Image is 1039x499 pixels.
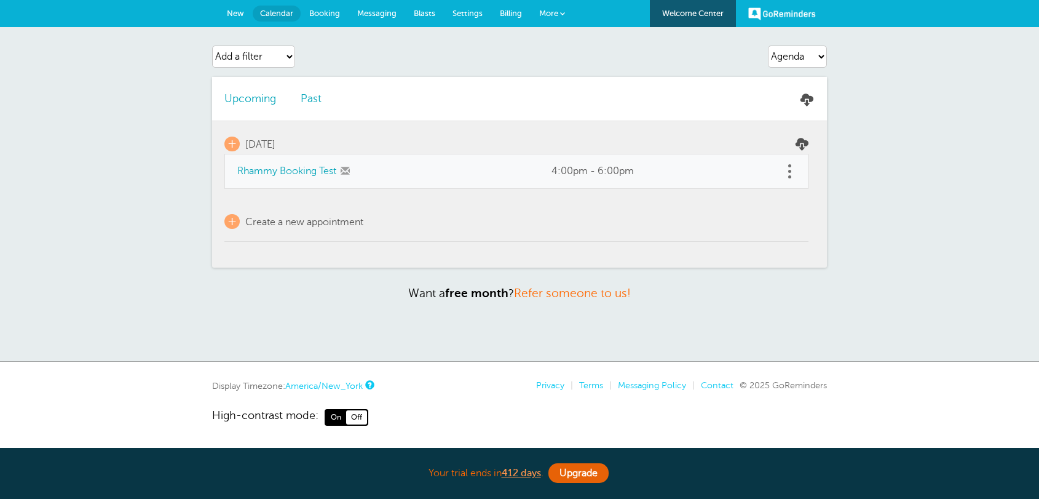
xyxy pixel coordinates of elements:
[227,9,244,18] span: New
[445,287,508,300] strong: free month
[539,154,783,189] td: 4:00pm - 6:00pm
[212,460,827,487] div: Your trial ends in .
[514,287,631,300] a: Refer someone to us!
[564,380,573,391] li: |
[414,9,435,18] span: Blasts
[500,9,522,18] span: Billing
[990,450,1027,487] iframe: Resource center
[245,217,363,228] span: Create a new appointment
[212,409,318,425] span: High-contrast mode:
[452,9,483,18] span: Settings
[701,380,733,390] a: Contact
[237,166,336,177] a: Rhammy Booking Test
[224,137,275,151] a: + [DATE]
[224,137,240,151] span: +
[326,410,346,424] span: On
[686,380,695,391] li: |
[787,93,827,106] a: Export all appointments
[740,380,827,390] span: © 2025 GoReminders
[579,380,603,390] a: Terms
[224,214,240,229] span: +
[603,380,612,391] li: |
[339,166,350,174] span: This customer will get reminders via email for this appointment. (You can hide these icons under ...
[212,286,827,300] p: Want a ?
[260,9,293,18] span: Calendar
[285,381,363,391] a: America/New_York
[245,139,275,150] span: [DATE]
[301,92,322,105] a: Past
[346,410,367,424] span: Off
[548,463,609,483] a: Upgrade
[309,9,340,18] span: Booking
[357,9,397,18] span: Messaging
[253,6,301,22] a: Calendar
[502,468,541,479] a: 412 days
[365,381,373,389] a: This is the timezone being used to display dates and times to you on this device. Click the timez...
[212,409,827,425] a: High-contrast mode: On Off
[212,380,373,391] div: Display Timezone:
[224,92,276,105] a: Upcoming
[618,380,686,390] a: Messaging Policy
[536,380,564,390] a: Privacy
[224,214,363,229] a: + Create a new appointment
[539,9,558,18] span: More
